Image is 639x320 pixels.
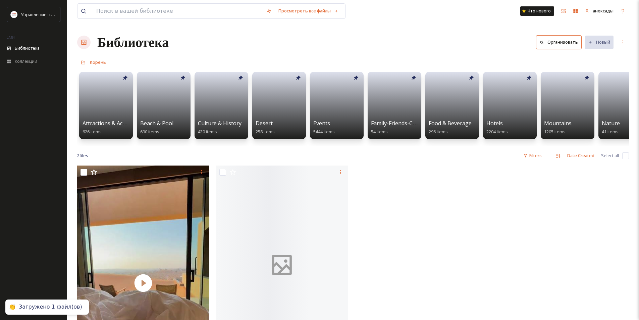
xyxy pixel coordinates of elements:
[596,39,610,45] font: Новый
[371,129,388,135] span: 54 items
[19,304,82,310] font: Загружено 1 файл(ов)
[7,35,15,40] font: СМИ
[256,129,275,135] span: 258 items
[429,120,472,127] span: Food & Beverage
[429,120,472,135] a: Food & Beverage296 items
[371,120,440,127] span: Family-Friends-Couple-Solo
[9,304,15,310] font: 👏
[547,39,578,45] font: Организовать
[15,45,40,51] font: Библиотека
[429,129,448,135] span: 296 items
[486,129,508,135] span: 2204 items
[83,120,139,127] span: Attractions & Activities
[198,120,242,135] a: Culture & History430 items
[313,129,335,135] span: 5444 items
[97,34,169,50] font: Библиотека
[520,6,554,16] a: Что нового
[97,32,169,52] a: Библиотека
[77,152,88,159] span: 2 file s
[21,11,137,17] font: Управление по развитию туризма [GEOGRAPHIC_DATA]
[90,59,106,65] font: Корень
[544,120,572,127] span: Mountains
[528,8,551,14] font: Что нового
[140,129,159,135] span: 690 items
[256,120,275,135] a: Desert258 items
[198,120,242,127] span: Culture & History
[582,4,617,17] a: анексады
[15,58,37,64] font: Коллекции
[93,4,263,18] input: Поиск в вашей библиотеке
[140,120,173,127] span: Beach & Pool
[90,58,106,66] a: Корень
[275,4,342,17] a: Просмотреть все файлы
[602,120,620,127] span: Nature
[371,120,440,135] a: Family-Friends-Couple-Solo54 items
[602,129,619,135] span: 41 items
[544,120,572,135] a: Mountains1205 items
[198,129,217,135] span: 430 items
[83,129,102,135] span: 626 items
[11,11,17,18] img: Logo_RAKTDA_RGB-01.png
[486,120,508,135] a: Hotels2204 items
[536,35,582,49] button: Организовать
[313,120,330,127] span: Events
[520,149,545,162] div: Filters
[278,8,331,14] font: Просмотреть все файлы
[564,149,598,162] div: Date Created
[544,129,566,135] span: 1205 items
[313,120,335,135] a: Events5444 items
[83,120,139,135] a: Attractions & Activities626 items
[601,152,619,159] span: Select all
[585,36,614,49] button: Новый
[593,8,614,14] font: анексады
[486,120,503,127] span: Hotels
[256,120,273,127] span: Desert
[140,120,173,135] a: Beach & Pool690 items
[602,120,620,135] a: Nature41 items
